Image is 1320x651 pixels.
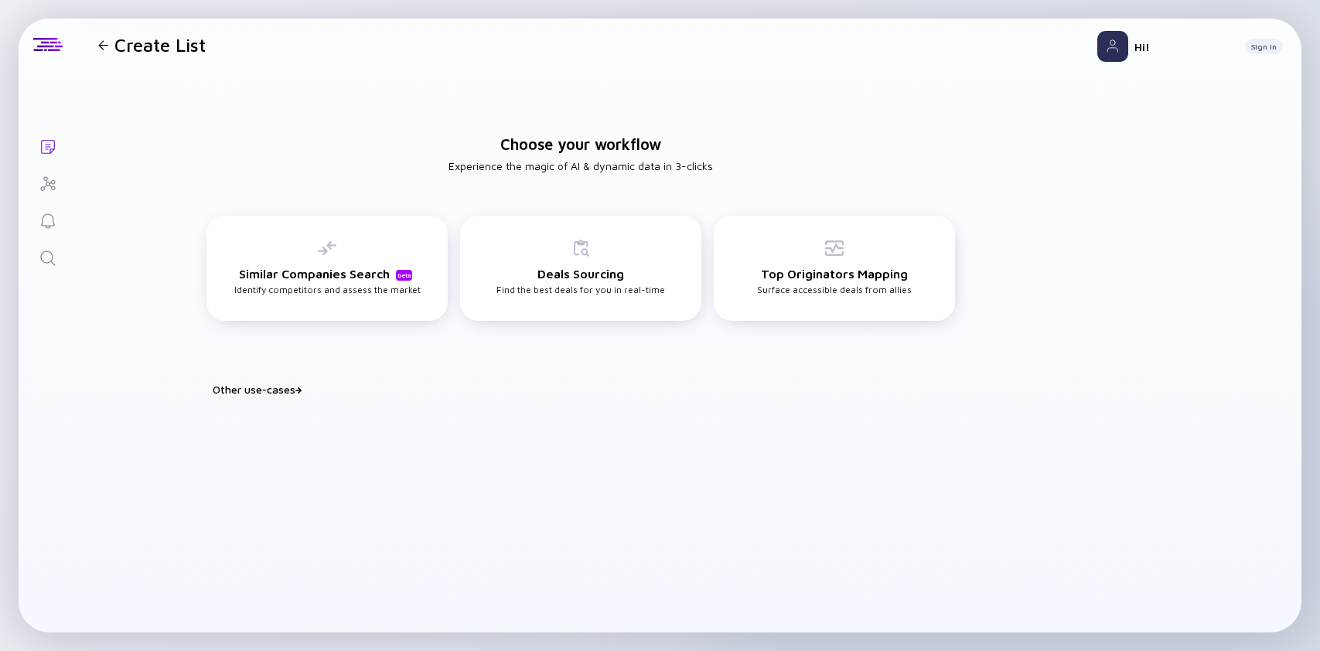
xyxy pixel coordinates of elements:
[1245,39,1283,54] button: Sign In
[1097,31,1128,62] img: Profile Picture
[757,239,912,295] div: Surface accessible deals from allies
[500,135,661,153] h1: Choose your workflow
[537,267,624,281] h3: Deals Sourcing
[496,239,665,295] div: Find the best deals for you in real-time
[239,267,415,281] h3: Similar Companies Search
[114,34,206,56] h1: Create List
[19,164,77,201] a: Investor Map
[213,383,967,396] div: Other use-cases
[19,238,77,275] a: Search
[1134,40,1233,53] div: Hi!
[19,201,77,238] a: Reminders
[449,159,713,172] h2: Experience the magic of AI & dynamic data in 3-clicks
[19,127,77,164] a: Lists
[234,239,421,295] div: Identify competitors and assess the market
[761,267,908,281] h3: Top Originators Mapping
[396,270,412,281] div: beta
